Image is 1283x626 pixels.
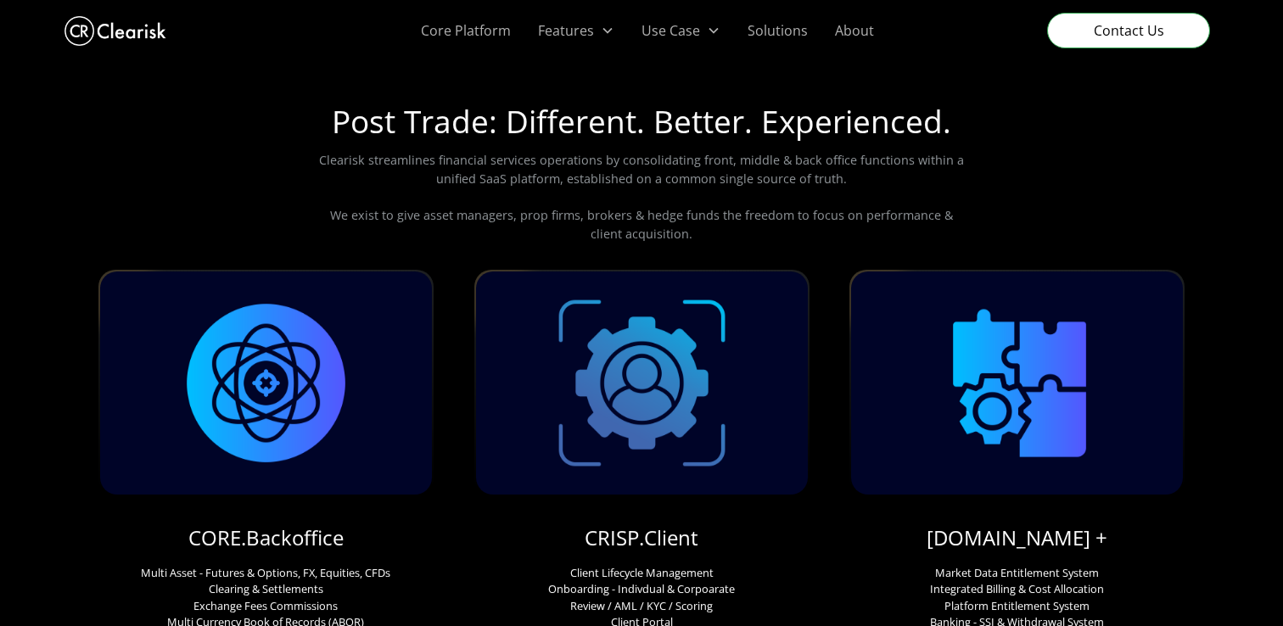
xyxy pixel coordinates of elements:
a: home [64,12,166,50]
div: Features [538,20,594,41]
div: Use Case [641,20,700,41]
a: Contact Us [1047,13,1210,48]
a: [DOMAIN_NAME] + [927,523,1107,552]
p: Clearisk streamlines financial services operations by consolidating front, middle & back office f... [316,151,967,243]
h1: Post Trade: Different. Better. Experienced. [332,103,951,151]
a: CRISP.Client [585,523,698,552]
a: CORE.Backoffice [188,523,344,552]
